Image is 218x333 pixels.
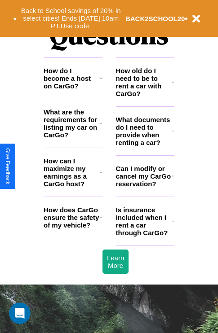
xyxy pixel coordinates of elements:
h3: How do I become a host on CarGo? [44,67,99,90]
h3: Is insurance included when I rent a car through CarGo? [116,206,172,237]
h3: What are the requirements for listing my car on CarGo? [44,108,100,139]
button: Back to School savings of 20% in select cities! Ends [DATE] 10am PT.Use code: [17,4,125,32]
h3: How old do I need to be to rent a car with CarGo? [116,67,172,97]
h3: What documents do I need to provide when renting a car? [116,116,173,146]
h3: How does CarGo ensure the safety of my vehicle? [44,206,100,229]
div: Give Feedback [4,148,11,184]
b: BACK2SCHOOL20 [125,15,185,22]
h3: Can I modify or cancel my CarGo reservation? [116,165,172,188]
iframe: Intercom live chat [9,302,31,324]
button: Learn More [102,250,129,274]
h3: How can I maximize my earnings as a CarGo host? [44,157,100,188]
